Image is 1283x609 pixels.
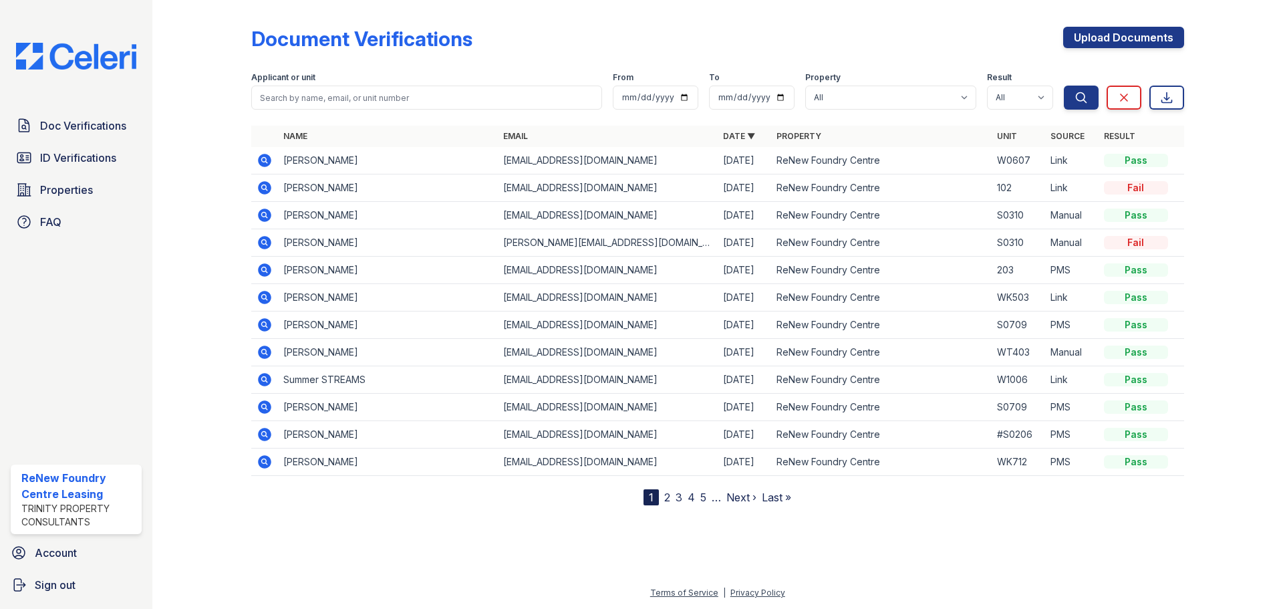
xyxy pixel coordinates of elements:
a: 2 [664,491,670,504]
td: S0709 [992,394,1045,421]
td: PMS [1045,421,1099,449]
div: Fail [1104,236,1168,249]
a: ID Verifications [11,144,142,171]
td: ReNew Foundry Centre [771,449,991,476]
span: … [712,489,721,505]
td: PMS [1045,312,1099,339]
div: 1 [644,489,659,505]
td: [DATE] [718,229,771,257]
td: [EMAIL_ADDRESS][DOMAIN_NAME] [498,339,718,366]
td: [DATE] [718,257,771,284]
div: Pass [1104,291,1168,304]
td: Summer STREAMS [278,366,498,394]
td: [PERSON_NAME] [278,202,498,229]
a: 4 [688,491,695,504]
td: [DATE] [718,366,771,394]
td: ReNew Foundry Centre [771,339,991,366]
td: [PERSON_NAME][EMAIL_ADDRESS][DOMAIN_NAME] [498,229,718,257]
td: ReNew Foundry Centre [771,366,991,394]
td: S0709 [992,312,1045,339]
span: ID Verifications [40,150,116,166]
td: PMS [1045,449,1099,476]
td: ReNew Foundry Centre [771,229,991,257]
td: ReNew Foundry Centre [771,394,991,421]
td: ReNew Foundry Centre [771,147,991,174]
div: Trinity Property Consultants [21,502,136,529]
span: FAQ [40,214,61,230]
td: [DATE] [718,284,771,312]
td: ReNew Foundry Centre [771,174,991,202]
a: Name [283,131,307,141]
td: 203 [992,257,1045,284]
td: S0310 [992,229,1045,257]
td: Link [1045,284,1099,312]
td: [PERSON_NAME] [278,229,498,257]
td: [DATE] [718,147,771,174]
div: Pass [1104,209,1168,222]
td: [EMAIL_ADDRESS][DOMAIN_NAME] [498,394,718,421]
td: [DATE] [718,202,771,229]
a: Account [5,539,147,566]
label: Result [987,72,1012,83]
td: [PERSON_NAME] [278,449,498,476]
span: Sign out [35,577,76,593]
div: Pass [1104,373,1168,386]
div: | [723,588,726,598]
td: [DATE] [718,312,771,339]
a: Sign out [5,572,147,598]
td: [DATE] [718,174,771,202]
span: Doc Verifications [40,118,126,134]
td: PMS [1045,257,1099,284]
td: [DATE] [718,449,771,476]
a: Terms of Service [650,588,718,598]
td: ReNew Foundry Centre [771,257,991,284]
td: ReNew Foundry Centre [771,421,991,449]
td: [DATE] [718,339,771,366]
div: Fail [1104,181,1168,195]
label: Property [805,72,841,83]
label: Applicant or unit [251,72,315,83]
td: [PERSON_NAME] [278,339,498,366]
td: ReNew Foundry Centre [771,312,991,339]
a: Result [1104,131,1135,141]
td: [EMAIL_ADDRESS][DOMAIN_NAME] [498,257,718,284]
input: Search by name, email, or unit number [251,86,602,110]
td: [PERSON_NAME] [278,147,498,174]
td: [PERSON_NAME] [278,174,498,202]
td: [PERSON_NAME] [278,284,498,312]
td: W0607 [992,147,1045,174]
a: Source [1050,131,1085,141]
td: WT403 [992,339,1045,366]
span: Account [35,545,77,561]
td: [EMAIL_ADDRESS][DOMAIN_NAME] [498,312,718,339]
a: Date ▼ [723,131,755,141]
a: Last » [762,491,791,504]
td: W1006 [992,366,1045,394]
td: [EMAIL_ADDRESS][DOMAIN_NAME] [498,147,718,174]
div: Pass [1104,263,1168,277]
td: [EMAIL_ADDRESS][DOMAIN_NAME] [498,366,718,394]
td: Link [1045,147,1099,174]
td: WK712 [992,449,1045,476]
td: Manual [1045,202,1099,229]
label: From [613,72,633,83]
a: Property [776,131,821,141]
a: 5 [700,491,706,504]
div: Document Verifications [251,27,472,51]
td: Manual [1045,339,1099,366]
td: [PERSON_NAME] [278,257,498,284]
td: PMS [1045,394,1099,421]
td: [PERSON_NAME] [278,421,498,449]
div: Pass [1104,428,1168,441]
td: [PERSON_NAME] [278,312,498,339]
td: 102 [992,174,1045,202]
td: ReNew Foundry Centre [771,202,991,229]
div: Pass [1104,346,1168,359]
a: Properties [11,176,142,203]
a: 3 [676,491,682,504]
td: [DATE] [718,421,771,449]
td: [EMAIL_ADDRESS][DOMAIN_NAME] [498,421,718,449]
td: ReNew Foundry Centre [771,284,991,312]
label: To [709,72,720,83]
